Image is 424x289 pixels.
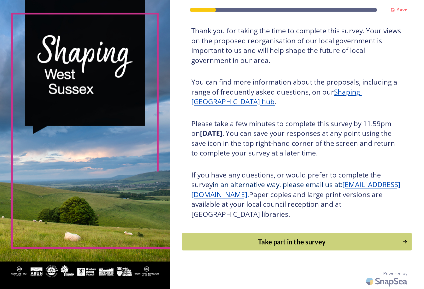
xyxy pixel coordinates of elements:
a: Shaping [GEOGRAPHIC_DATA] hub [191,87,362,107]
span: . [247,190,249,199]
div: Take part in the survey [185,237,398,247]
h3: Please take a few minutes to complete this survey by 11.59pm on . You can save your responses at ... [191,119,402,158]
h3: You can find more information about the proposals, including a range of frequently asked question... [191,77,402,107]
a: [EMAIL_ADDRESS][DOMAIN_NAME] [191,180,400,199]
h3: Thank you for taking the time to complete this survey. Your views on the proposed reorganisation ... [191,26,402,65]
h3: If you have any questions, or would prefer to complete the survey Paper copies and large print ve... [191,170,402,219]
img: SnapSea Logo [364,273,411,289]
span: Powered by [383,270,407,277]
span: in an alternative way, please email us at: [213,180,342,189]
strong: Save [397,7,407,13]
button: Continue [182,233,412,251]
strong: [DATE] [200,129,222,138]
